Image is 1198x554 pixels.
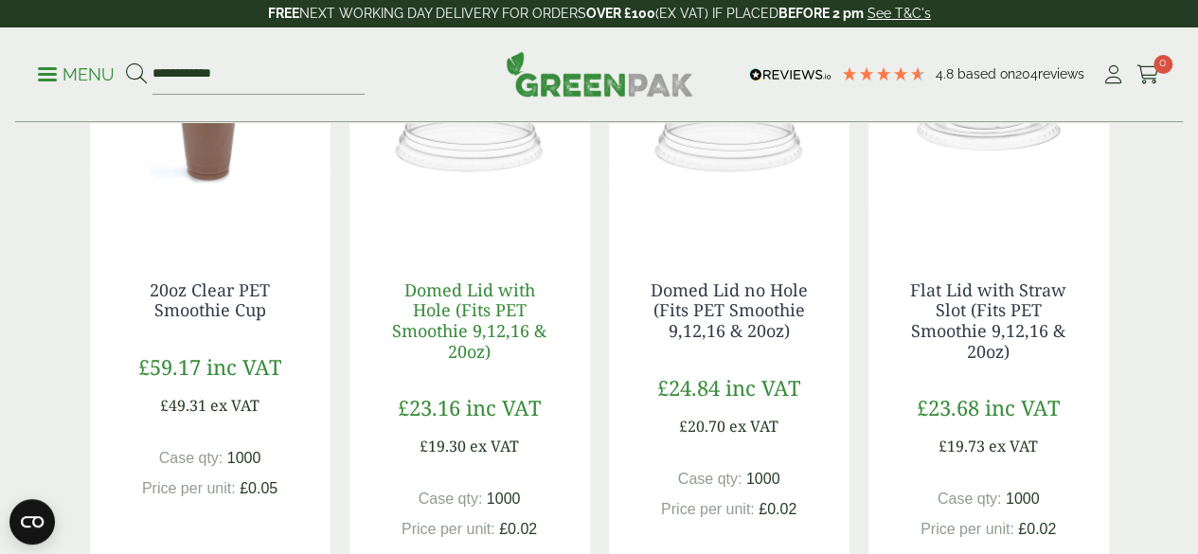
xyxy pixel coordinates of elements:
[9,499,55,545] button: Open CMP widget
[240,480,277,496] span: £0.05
[138,352,201,381] span: £59.17
[1153,55,1172,74] span: 0
[38,63,115,82] a: Menu
[917,393,979,421] span: £23.68
[609,6,849,242] img: Domed Lid no Hole (Fits PET Smoothie 9,12,16 & 20oz)-0
[1038,66,1084,81] span: reviews
[989,436,1038,456] span: ex VAT
[419,491,483,507] span: Case qty:
[150,278,270,322] a: 20oz Clear PET Smoothie Cup
[586,6,655,21] strong: OVER £100
[1006,491,1040,507] span: 1000
[160,395,206,416] span: £49.31
[1015,66,1038,81] span: 204
[90,6,331,242] img: 20oz PET Smoothie Cup with Chocolate milkshake and cream
[868,6,1109,242] img: Flat Lid with Straw Slot (Fits PET 9,12,16 & 20oz)-Single Sleeve-0
[349,6,590,242] img: Dome-with-hold-lid
[841,65,926,82] div: 4.79 Stars
[210,395,259,416] span: ex VAT
[227,450,261,466] span: 1000
[268,6,299,21] strong: FREE
[402,521,495,537] span: Price per unit:
[159,450,224,466] span: Case qty:
[778,6,864,21] strong: BEFORE 2 pm
[420,436,466,456] span: £19.30
[759,501,796,517] span: £0.02
[938,491,1002,507] span: Case qty:
[725,373,800,402] span: inc VAT
[466,393,541,421] span: inc VAT
[499,521,537,537] span: £0.02
[392,278,546,363] a: Domed Lid with Hole (Fits PET Smoothie 9,12,16 & 20oz)
[398,393,460,421] span: £23.16
[936,66,957,81] span: 4.8
[142,480,236,496] span: Price per unit:
[1101,65,1125,84] i: My Account
[1136,65,1160,84] i: Cart
[939,436,985,456] span: £19.73
[487,491,521,507] span: 1000
[206,352,281,381] span: inc VAT
[921,521,1014,537] span: Price per unit:
[651,278,808,342] a: Domed Lid no Hole (Fits PET Smoothie 9,12,16 & 20oz)
[749,68,831,81] img: REVIEWS.io
[910,278,1066,363] a: Flat Lid with Straw Slot (Fits PET Smoothie 9,12,16 & 20oz)
[38,63,115,86] p: Menu
[985,393,1060,421] span: inc VAT
[657,373,720,402] span: £24.84
[678,471,742,487] span: Case qty:
[867,6,931,21] a: See T&C's
[470,436,519,456] span: ex VAT
[746,471,780,487] span: 1000
[957,66,1015,81] span: Based on
[506,51,693,97] img: GreenPak Supplies
[1018,521,1056,537] span: £0.02
[679,416,725,437] span: £20.70
[661,501,755,517] span: Price per unit:
[729,416,778,437] span: ex VAT
[1136,61,1160,89] a: 0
